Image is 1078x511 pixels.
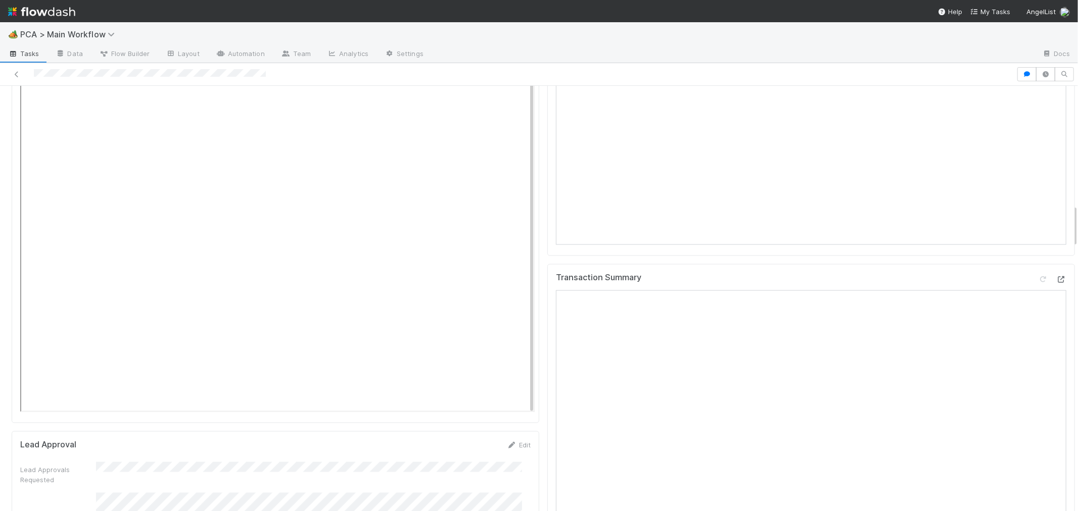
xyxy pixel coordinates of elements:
a: Flow Builder [91,46,158,63]
span: AngelList [1026,8,1056,16]
a: Team [273,46,319,63]
a: Docs [1034,46,1078,63]
span: 🏕️ [8,30,18,38]
a: Data [48,46,91,63]
div: Lead Approvals Requested [20,465,96,485]
a: Settings [377,46,432,63]
span: My Tasks [970,8,1010,16]
a: Automation [208,46,273,63]
h5: Transaction Summary [556,273,641,283]
h5: Lead Approval [20,440,76,450]
a: My Tasks [970,7,1010,17]
span: Tasks [8,48,39,59]
a: Layout [158,46,208,63]
span: PCA > Main Workflow [20,29,120,39]
span: Flow Builder [99,48,150,59]
img: avatar_0d9988fd-9a15-4cc7-ad96-88feab9e0fa9.png [1060,7,1070,17]
a: Edit [507,441,531,449]
div: Help [938,7,962,17]
img: logo-inverted-e16ddd16eac7371096b0.svg [8,3,75,20]
a: Analytics [319,46,377,63]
